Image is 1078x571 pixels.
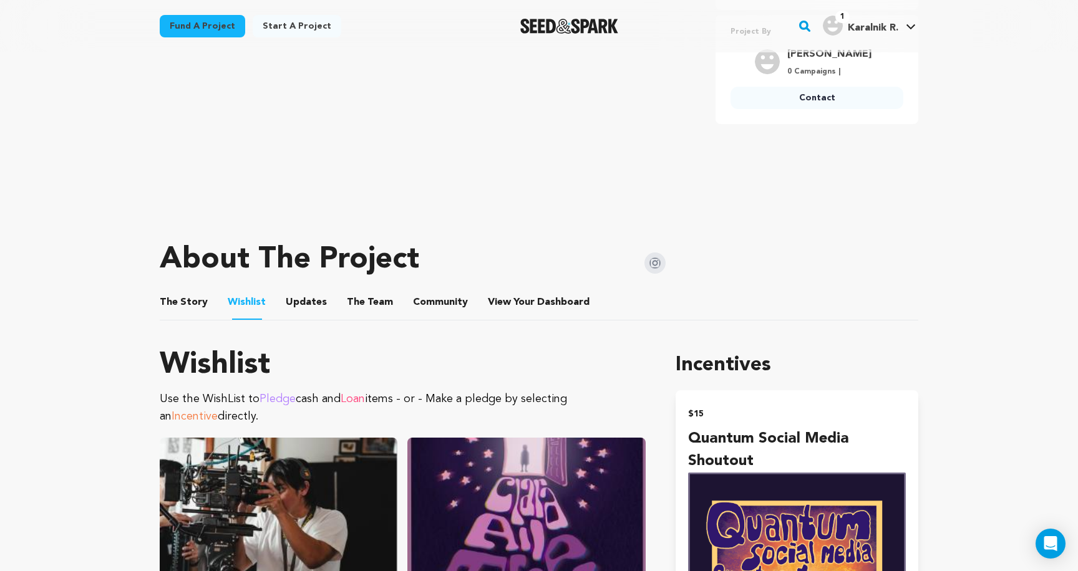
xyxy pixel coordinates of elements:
span: Loan [341,393,365,405]
img: Seed&Spark Logo Dark Mode [520,19,618,34]
span: Story [160,295,208,310]
a: Start a project [253,15,341,37]
h1: About The Project [160,245,419,275]
span: Karalnik R.'s Profile [820,13,918,39]
span: Updates [286,295,327,310]
a: Fund a project [160,15,245,37]
a: Seed&Spark Homepage [520,19,618,34]
span: The [160,295,178,310]
span: Your [488,295,592,310]
a: Goto Karalnik Rachel profile [787,47,872,62]
img: Seed&Spark Instagram Icon [644,252,666,274]
p: Use the WishList to cash and items - or - Make a pledge by selecting an directly. [160,390,646,425]
a: Contact [731,87,903,109]
span: Community [413,295,468,310]
a: ViewYourDashboard [488,295,592,310]
h2: $15 [688,405,906,423]
div: Open Intercom Messenger [1036,529,1066,559]
span: Pledge [260,393,296,405]
span: 1 [835,11,850,23]
p: 0 Campaigns | [787,67,872,77]
span: Dashboard [537,295,590,310]
span: The [347,295,365,310]
h4: Quantum Social Media Shoutout [688,428,906,473]
div: Karalnik R.'s Profile [823,16,898,36]
span: Karalnik R. [848,23,898,33]
a: Karalnik R.'s Profile [820,13,918,36]
span: Team [347,295,393,310]
h1: Wishlist [160,350,646,380]
h1: Incentives [676,350,918,380]
span: Wishlist [228,295,266,310]
img: user.png [823,16,843,36]
img: user.png [755,49,780,74]
span: Incentive [172,411,218,422]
